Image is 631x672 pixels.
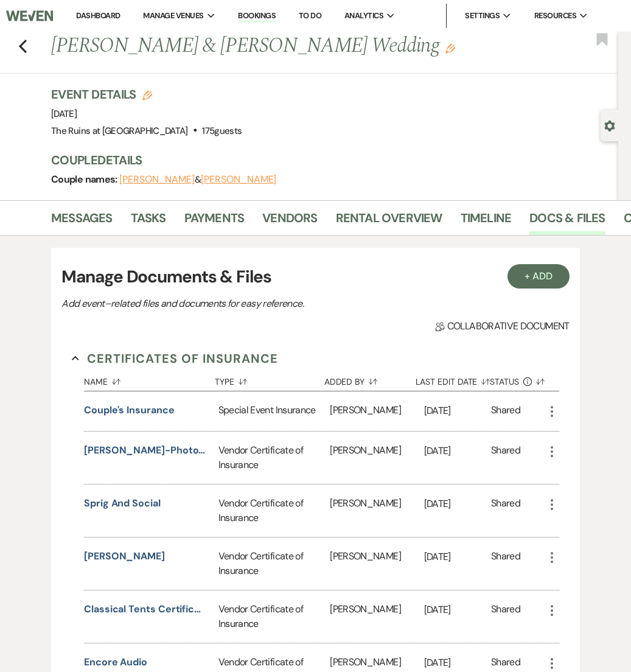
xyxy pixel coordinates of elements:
a: Tasks [131,208,166,235]
button: Certificates of Insurance [72,349,278,368]
p: [DATE] [424,496,491,512]
div: Shared [491,549,520,578]
div: Shared [491,403,520,419]
button: Added By [324,368,416,391]
a: Bookings [238,10,276,22]
span: & [119,173,276,186]
span: Analytics [344,10,383,22]
p: [DATE] [424,655,491,671]
a: Messages [51,208,113,235]
p: [DATE] [424,443,491,459]
a: Payments [184,208,245,235]
button: [PERSON_NAME] [119,175,195,184]
span: Settings [465,10,500,22]
button: Encore Audio [84,655,147,670]
h3: Couple Details [51,152,606,169]
a: To Do [299,10,321,21]
button: Couple's Insurance [84,403,175,418]
div: Vendor Certificate of Insurance [218,485,330,537]
button: Classical Tents Certificate of Insurance for 2025 [84,602,206,617]
span: Couple names: [51,173,119,186]
div: Vendor Certificate of Insurance [218,537,330,590]
button: + Add [507,264,570,289]
div: Shared [491,602,520,631]
span: Collaborative document [435,319,569,334]
a: Timeline [461,208,512,235]
button: Open lead details [604,119,615,131]
button: Name [84,368,215,391]
div: [PERSON_NAME] [330,391,424,431]
button: [PERSON_NAME] [201,175,276,184]
button: [PERSON_NAME] [84,549,165,564]
span: 175 guests [202,125,242,137]
a: Docs & Files [529,208,605,235]
button: Status [490,368,545,391]
img: Weven Logo [6,3,52,29]
button: Last Edit Date [416,368,490,391]
div: [PERSON_NAME] [330,537,424,590]
h3: Event Details [51,86,242,103]
a: Vendors [262,208,317,235]
p: [DATE] [424,549,491,565]
div: [PERSON_NAME] [330,432,424,484]
span: The Ruins at [GEOGRAPHIC_DATA] [51,125,188,137]
div: Shared [491,443,520,472]
button: [PERSON_NAME]-Photographer [84,443,206,458]
h3: Manage Documents & Files [61,264,569,290]
div: Vendor Certificate of Insurance [218,590,330,643]
span: Resources [534,10,576,22]
p: Add event–related files and documents for easy reference. [61,296,487,312]
button: Sprig and Social [84,496,161,511]
h1: [PERSON_NAME] & [PERSON_NAME] Wedding [51,32,500,61]
a: Rental Overview [336,208,442,235]
span: Status [490,377,519,386]
div: Special Event Insurance [218,391,330,431]
a: Dashboard [76,10,120,21]
span: [DATE] [51,108,77,120]
div: Vendor Certificate of Insurance [218,432,330,484]
button: Edit [445,43,455,54]
span: Manage Venues [143,10,203,22]
p: [DATE] [424,403,491,419]
div: Shared [491,496,520,525]
button: Type [215,368,324,391]
div: [PERSON_NAME] [330,590,424,643]
p: [DATE] [424,602,491,618]
div: [PERSON_NAME] [330,485,424,537]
